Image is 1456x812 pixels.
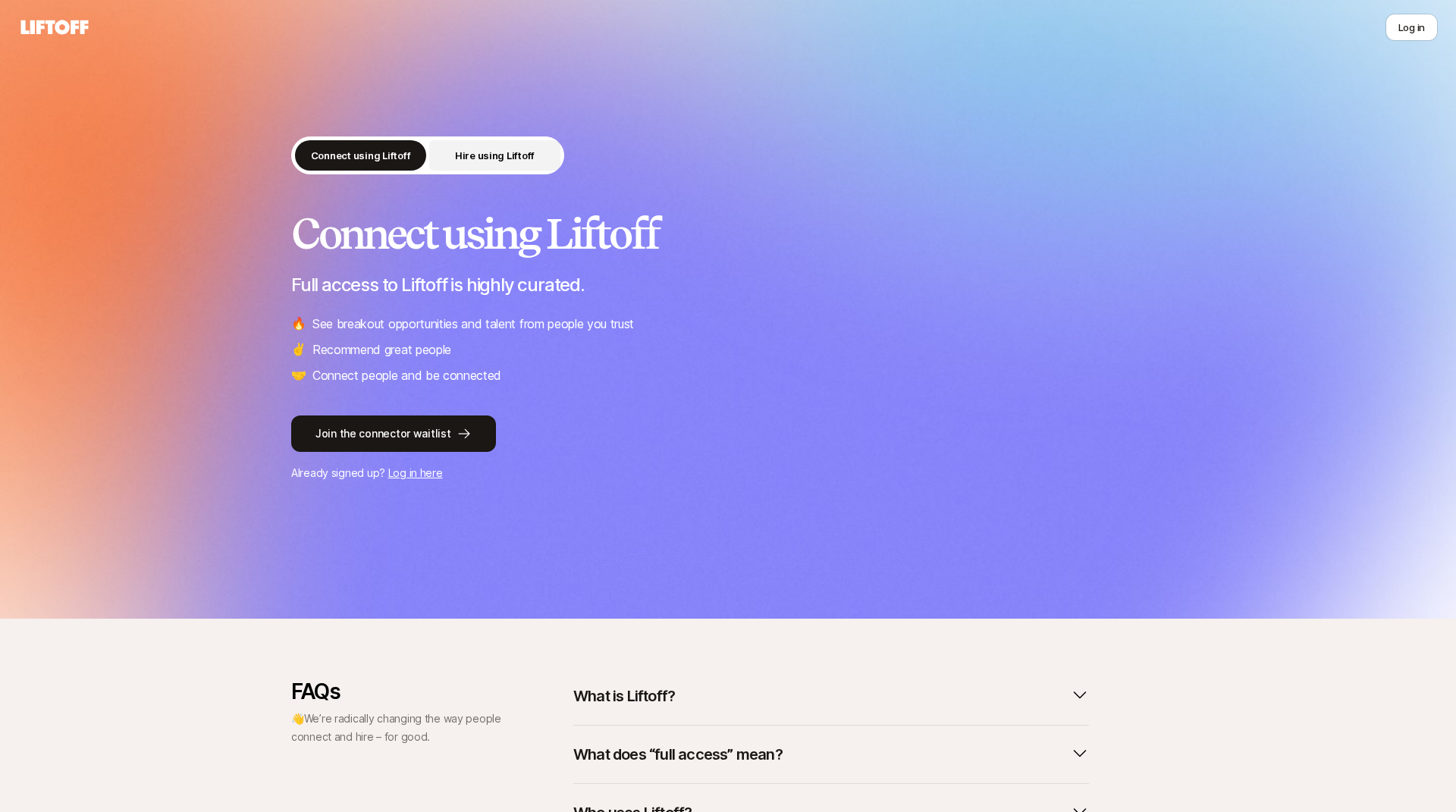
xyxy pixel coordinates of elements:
button: Log in [1385,14,1438,41]
button: What does “full access” mean? [573,738,1089,771]
span: We’re radically changing the way people connect and hire – for good. [291,712,501,743]
p: FAQs [291,679,504,704]
span: ✌️ [291,340,306,359]
p: Hire using Liftoff [455,148,535,163]
p: What does “full access” mean? [573,744,783,765]
span: 🤝 [291,365,306,385]
a: Log in here [388,466,443,479]
p: Connect people and be connected [312,365,501,385]
p: Connect using Liftoff [311,148,411,163]
p: Full access to Liftoff is highly curated. [291,274,1165,296]
button: What is Liftoff? [573,679,1089,713]
a: Join the connector waitlist [291,415,1165,452]
p: Recommend great people [312,340,451,359]
p: What is Liftoff? [573,685,675,707]
p: See breakout opportunities and talent from people you trust [312,314,634,334]
h2: Connect using Liftoff [291,211,1165,256]
button: Join the connector waitlist [291,415,496,452]
p: Already signed up? [291,464,1165,482]
p: 👋 [291,710,504,746]
span: 🔥 [291,314,306,334]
